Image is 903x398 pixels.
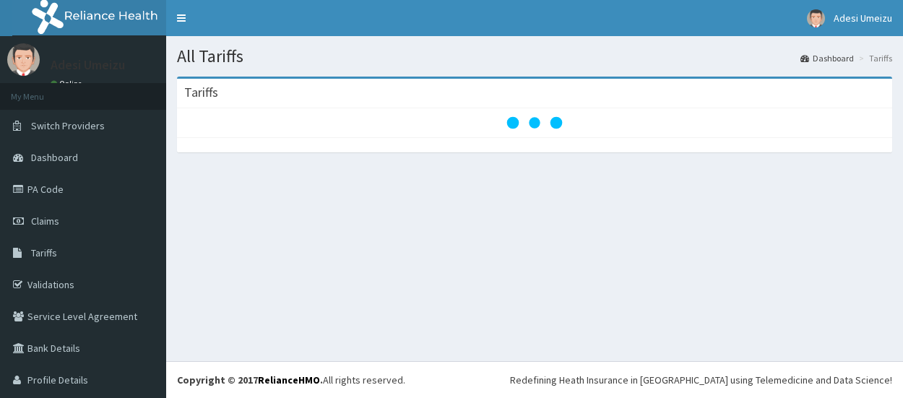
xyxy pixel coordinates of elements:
[166,361,903,398] footer: All rights reserved.
[834,12,892,25] span: Adesi Umeizu
[258,373,320,386] a: RelianceHMO
[800,52,854,64] a: Dashboard
[51,59,125,72] p: Adesi Umeizu
[177,47,892,66] h1: All Tariffs
[51,79,85,89] a: Online
[807,9,825,27] img: User Image
[31,215,59,228] span: Claims
[855,52,892,64] li: Tariffs
[510,373,892,387] div: Redefining Heath Insurance in [GEOGRAPHIC_DATA] using Telemedicine and Data Science!
[31,151,78,164] span: Dashboard
[506,94,563,152] svg: audio-loading
[184,86,218,99] h3: Tariffs
[7,43,40,76] img: User Image
[177,373,323,386] strong: Copyright © 2017 .
[31,119,105,132] span: Switch Providers
[31,246,57,259] span: Tariffs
